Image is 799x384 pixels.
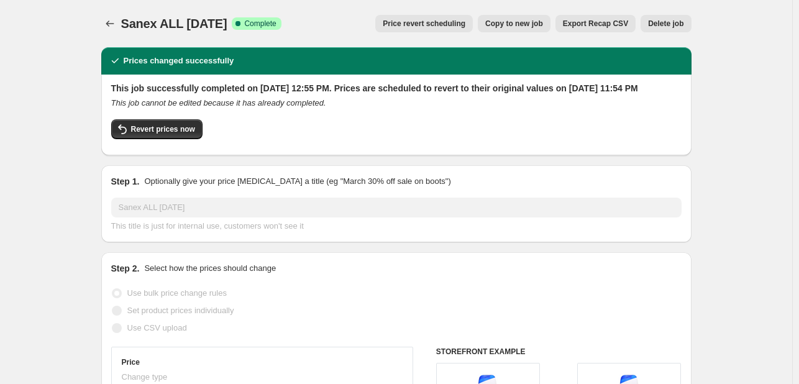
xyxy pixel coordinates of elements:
[648,19,683,29] span: Delete job
[478,15,550,32] button: Copy to new job
[244,19,276,29] span: Complete
[383,19,465,29] span: Price revert scheduling
[436,347,682,357] h6: STOREFRONT EXAMPLE
[111,119,203,139] button: Revert prices now
[375,15,473,32] button: Price revert scheduling
[144,262,276,275] p: Select how the prices should change
[127,323,187,332] span: Use CSV upload
[563,19,628,29] span: Export Recap CSV
[127,306,234,315] span: Set product prices individually
[122,357,140,367] h3: Price
[121,17,227,30] span: Sanex ALL [DATE]
[144,175,450,188] p: Optionally give your price [MEDICAL_DATA] a title (eg "March 30% off sale on boots")
[122,372,168,382] span: Change type
[111,221,304,231] span: This title is just for internal use, customers won't see it
[111,82,682,94] h2: This job successfully completed on [DATE] 12:55 PM. Prices are scheduled to revert to their origi...
[485,19,543,29] span: Copy to new job
[131,124,195,134] span: Revert prices now
[555,15,636,32] button: Export Recap CSV
[111,198,682,217] input: 30% off holiday sale
[127,288,227,298] span: Use bulk price change rules
[111,98,326,107] i: This job cannot be edited because it has already completed.
[111,175,140,188] h2: Step 1.
[641,15,691,32] button: Delete job
[111,262,140,275] h2: Step 2.
[124,55,234,67] h2: Prices changed successfully
[101,15,119,32] button: Price change jobs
